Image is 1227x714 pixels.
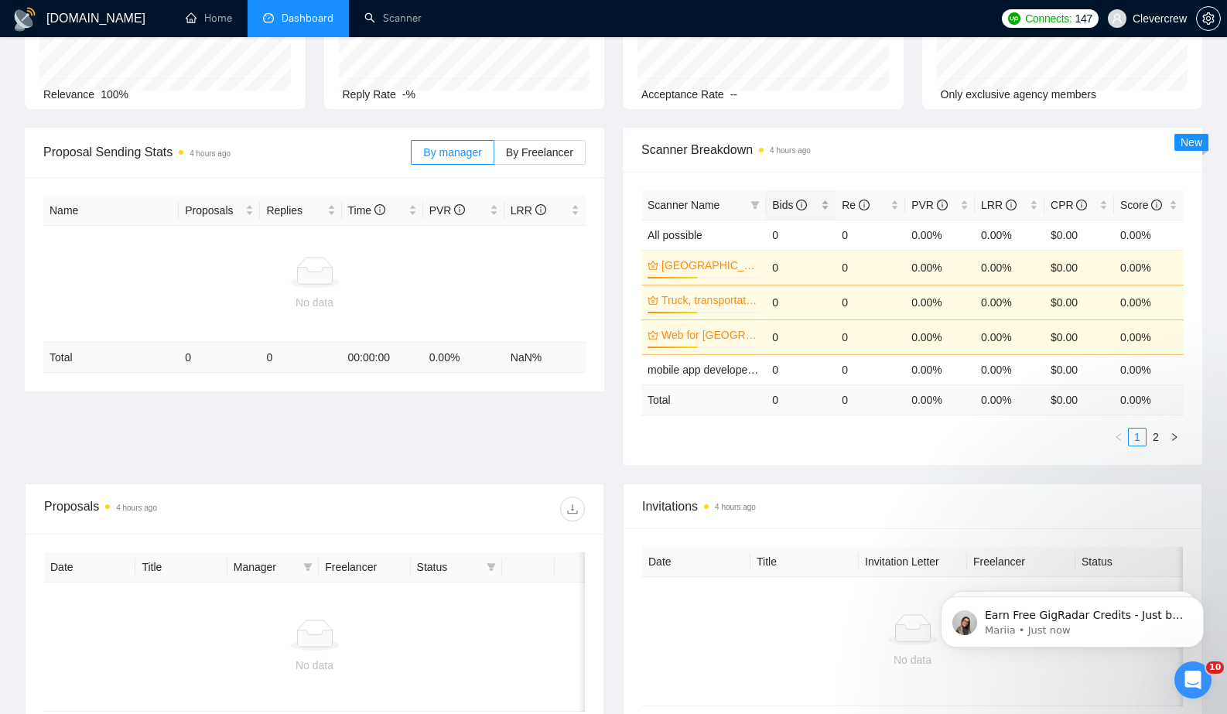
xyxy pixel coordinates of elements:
[836,384,905,415] td: 0
[135,552,227,582] th: Title
[975,354,1044,384] td: 0.00%
[484,555,499,579] span: filter
[1174,661,1212,699] iframe: Intercom live chat
[770,146,811,155] time: 4 hours ago
[941,88,1097,101] span: Only exclusive agency members
[1114,354,1184,384] td: 0.00%
[967,547,1075,577] th: Freelancer
[1076,200,1087,210] span: info-circle
[796,200,807,210] span: info-circle
[263,12,274,23] span: dashboard
[1170,432,1179,442] span: right
[750,547,859,577] th: Title
[1025,10,1071,27] span: Connects:
[260,343,341,373] td: 0
[1114,432,1123,442] span: left
[179,196,260,226] th: Proposals
[1114,319,1184,354] td: 0.00%
[101,88,128,101] span: 100%
[116,504,157,512] time: 4 hours ago
[402,88,415,101] span: -%
[648,295,658,306] span: crown
[423,146,481,159] span: By manager
[1165,428,1184,446] button: right
[1114,250,1184,285] td: 0.00%
[1151,200,1162,210] span: info-circle
[648,199,719,211] span: Scanner Name
[343,88,396,101] span: Reply Rate
[641,140,1184,159] span: Scanner Breakdown
[766,250,836,285] td: 0
[43,343,179,373] td: Total
[911,199,948,211] span: PVR
[227,552,319,582] th: Manager
[1109,428,1128,446] button: left
[1044,250,1114,285] td: $0.00
[423,343,504,373] td: 0.00 %
[1165,428,1184,446] li: Next Page
[750,200,760,210] span: filter
[905,250,975,285] td: 0.00%
[1114,384,1184,415] td: 0.00 %
[417,559,480,576] span: Status
[348,204,385,217] span: Time
[1206,661,1224,674] span: 10
[1147,428,1165,446] li: 2
[506,146,573,159] span: By Freelancer
[836,250,905,285] td: 0
[975,384,1044,415] td: 0.00 %
[190,149,231,158] time: 4 hours ago
[918,564,1227,672] iframe: Intercom notifications message
[300,555,316,579] span: filter
[266,202,323,219] span: Replies
[1114,285,1184,319] td: 0.00%
[842,199,870,211] span: Re
[661,292,757,309] a: Truck, transportation, logistics- [PERSON_NAME]
[1051,199,1087,211] span: CPR
[730,88,737,101] span: --
[648,229,702,241] a: All possible
[648,260,658,271] span: crown
[859,547,967,577] th: Invitation Letter
[1120,199,1162,211] span: Score
[179,343,260,373] td: 0
[642,497,1183,516] span: Invitations
[1044,354,1114,384] td: $0.00
[836,285,905,319] td: 0
[342,343,423,373] td: 00:00:00
[641,88,724,101] span: Acceptance Rate
[535,204,546,215] span: info-circle
[661,257,757,274] a: [GEOGRAPHIC_DATA]/[GEOGRAPHIC_DATA]
[836,220,905,250] td: 0
[1181,136,1202,149] span: New
[56,657,572,674] div: No data
[1196,12,1221,25] a: setting
[50,294,579,311] div: No data
[747,193,763,217] span: filter
[715,503,756,511] time: 4 hours ago
[859,200,870,210] span: info-circle
[1114,220,1184,250] td: 0.00%
[905,285,975,319] td: 0.00%
[975,220,1044,250] td: 0.00%
[1128,428,1147,446] li: 1
[282,12,333,25] span: Dashboard
[937,200,948,210] span: info-circle
[641,384,766,415] td: Total
[836,354,905,384] td: 0
[1044,319,1114,354] td: $0.00
[44,552,135,582] th: Date
[766,319,836,354] td: 0
[429,204,466,217] span: PVR
[1008,12,1020,25] img: upwork-logo.png
[1044,285,1114,319] td: $0.00
[975,319,1044,354] td: 0.00%
[836,319,905,354] td: 0
[1075,10,1092,27] span: 147
[766,354,836,384] td: 0
[1075,547,1184,577] th: Status
[766,220,836,250] td: 0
